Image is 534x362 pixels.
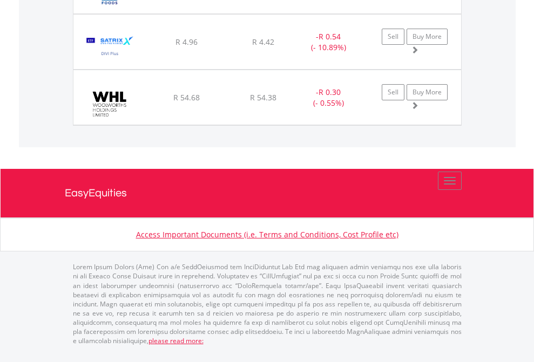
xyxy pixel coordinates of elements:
span: R 0.30 [319,87,341,97]
a: Buy More [407,84,448,100]
img: EQU.ZA.WHL.png [79,84,140,122]
a: Sell [382,29,404,45]
img: EQU.ZA.STXDIV.png [79,28,141,66]
div: - (- 10.89%) [295,31,362,53]
a: Access Important Documents (i.e. Terms and Conditions, Cost Profile etc) [136,229,398,240]
a: Sell [382,84,404,100]
a: please read more: [148,336,204,345]
div: - (- 0.55%) [295,87,362,108]
p: Lorem Ipsum Dolors (Ame) Con a/e SeddOeiusmod tem InciDiduntut Lab Etd mag aliquaen admin veniamq... [73,262,462,345]
span: R 54.38 [250,92,276,103]
a: EasyEquities [65,169,470,217]
span: R 4.42 [252,37,274,47]
a: Buy More [407,29,448,45]
span: R 4.96 [175,37,198,47]
span: R 54.68 [173,92,200,103]
span: R 0.54 [319,31,341,42]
